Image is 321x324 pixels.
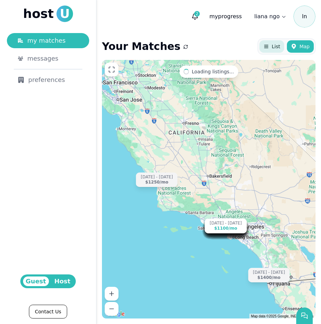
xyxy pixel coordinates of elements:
span: l n [293,6,315,28]
button: 2 [189,10,201,23]
p: liana ngo [254,12,280,21]
a: ln [293,6,315,28]
div: [DATE] - [DATE] [253,270,285,275]
div: [DATE] - [DATE] [141,175,173,180]
span: host [23,7,54,21]
span: Guest [23,276,49,286]
a: preferences [7,72,89,87]
span: Loading listings... [192,68,234,75]
a: my matches [7,33,89,48]
div: $1100 /mo [214,226,237,231]
div: $1250 /mo [145,180,168,185]
span: Map [299,43,310,50]
div: preferences [18,75,78,85]
img: Google [104,310,126,318]
a: liana ngo [250,10,291,23]
button: Enter fullscreen [105,63,118,76]
span: Host [52,276,73,286]
div: $1400 /mo [257,275,280,280]
button: Zoom in [105,287,118,301]
span: my matches [27,36,65,45]
span: 2 [194,11,200,17]
button: List [259,40,284,53]
h1: Your Matches [102,40,180,53]
div: [DATE] - [DATE] [210,221,242,226]
span: List [272,43,280,50]
span: my [209,13,218,20]
a: Open this area in Google Maps (opens a new window) [104,310,126,318]
a: Contact Us [29,305,67,318]
p: progress [204,10,247,23]
a: messages [7,51,89,66]
span: Map data ©2025 Google, INEGI [251,314,300,318]
span: U [56,6,73,22]
span: messages [27,54,58,63]
button: Map [287,40,314,53]
button: Zoom out [105,302,118,316]
a: hostU [23,6,73,22]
